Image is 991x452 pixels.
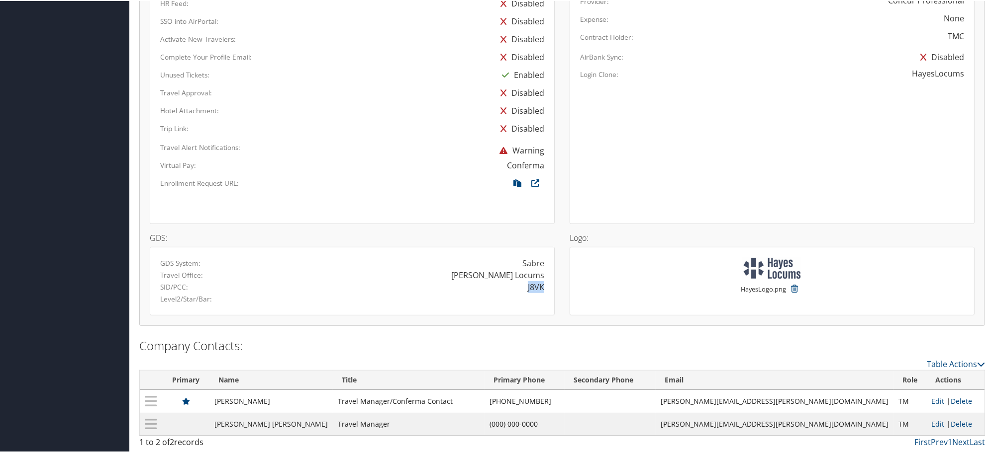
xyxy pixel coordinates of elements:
[333,389,484,412] td: Travel Manager/Conferma Contact
[656,370,893,389] th: Email
[497,65,544,83] div: Enabled
[926,370,985,389] th: Actions
[656,389,893,412] td: [PERSON_NAME][EMAIL_ADDRESS][PERSON_NAME][DOMAIN_NAME]
[951,418,972,428] a: Delete
[209,412,333,435] td: [PERSON_NAME] [PERSON_NAME]
[951,395,972,405] a: Delete
[333,370,484,389] th: Title
[580,31,633,41] label: Contract Holder:
[160,142,240,151] label: Travel Alert Notifications:
[528,280,544,292] div: J8VK
[507,158,544,170] div: Conferma
[139,435,340,452] div: 1 to 2 of records
[160,159,196,169] label: Virtual Pay:
[656,412,893,435] td: [PERSON_NAME][EMAIL_ADDRESS][PERSON_NAME][DOMAIN_NAME]
[944,11,964,23] div: None
[160,87,212,97] label: Travel Approval:
[495,144,544,155] span: Warning
[333,412,484,435] td: Travel Manager
[160,269,203,279] label: Travel Office:
[160,15,218,25] label: SSO into AirPortal:
[160,123,189,133] label: Trip Link:
[170,436,174,447] span: 2
[495,11,544,29] div: Disabled
[914,436,931,447] a: First
[485,412,565,435] td: (000) 000-0000
[948,29,964,41] div: TMC
[495,83,544,101] div: Disabled
[915,47,964,65] div: Disabled
[931,418,944,428] a: Edit
[565,370,656,389] th: Secondary Phone
[893,389,926,412] td: TM
[931,436,948,447] a: Prev
[522,256,544,268] div: Sabre
[160,257,200,267] label: GDS System:
[209,389,333,412] td: [PERSON_NAME]
[160,293,212,303] label: Level2/Star/Bar:
[893,412,926,435] td: TM
[495,47,544,65] div: Disabled
[970,436,985,447] a: Last
[160,33,236,43] label: Activate New Travelers:
[495,119,544,137] div: Disabled
[893,370,926,389] th: Role
[952,436,970,447] a: Next
[948,436,952,447] a: 1
[580,51,623,61] label: AirBank Sync:
[926,389,985,412] td: |
[570,233,975,241] h4: Logo:
[160,177,239,187] label: Enrollment Request URL:
[926,412,985,435] td: |
[743,256,801,279] img: HayesLogo.png
[912,67,964,78] div: HayesLocums
[160,281,188,291] label: SID/PCC:
[485,389,565,412] td: [PHONE_NUMBER]
[160,69,209,79] label: Unused Tickets:
[139,336,985,353] h2: Company Contacts:
[495,101,544,119] div: Disabled
[162,370,209,389] th: Primary
[485,370,565,389] th: Primary Phone
[495,29,544,47] div: Disabled
[160,105,219,115] label: Hotel Attachment:
[209,370,333,389] th: Name
[927,358,985,369] a: Table Actions
[580,69,618,78] label: Login Clone:
[931,395,944,405] a: Edit
[150,233,555,241] h4: GDS:
[580,13,608,23] label: Expense:
[741,284,787,302] small: HayesLogo.png
[160,51,252,61] label: Complete Your Profile Email:
[451,268,544,280] div: [PERSON_NAME] Locums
